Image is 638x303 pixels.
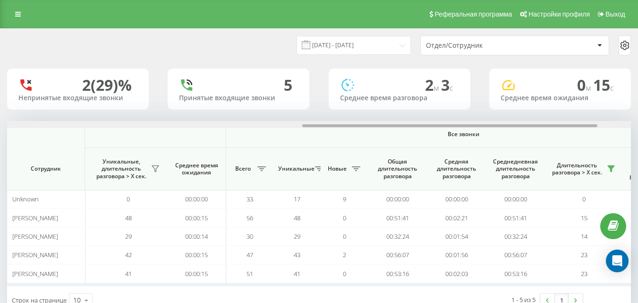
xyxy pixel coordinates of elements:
span: 23 [581,251,587,259]
td: 00:56:07 [486,246,545,264]
span: [PERSON_NAME] [12,269,58,278]
div: Среднее время разговора [340,94,459,102]
td: 00:32:24 [368,227,427,246]
span: Среднедневная длительность разговора [493,158,538,180]
span: Всего [231,165,255,173]
td: 00:00:14 [167,227,226,246]
span: 30 [247,232,253,241]
span: 3 [441,75,453,95]
span: 0 [343,214,346,222]
span: 41 [125,269,132,278]
td: 00:00:15 [167,264,226,283]
td: 00:51:41 [368,208,427,227]
td: 00:01:56 [427,246,486,264]
span: Реферальная программа [434,10,512,18]
span: Уникальные [278,165,312,173]
span: 9 [343,195,346,203]
span: 17 [294,195,300,203]
span: 29 [294,232,300,241]
span: 47 [247,251,253,259]
span: Сотрудник [15,165,77,173]
td: 00:00:00 [368,190,427,208]
td: 00:53:16 [368,264,427,283]
td: 00:00:00 [167,190,226,208]
span: 15 [593,75,614,95]
span: 0 [577,75,593,95]
td: 00:00:00 [427,190,486,208]
span: 29 [125,232,132,241]
td: 00:02:03 [427,264,486,283]
span: 56 [247,214,253,222]
span: [PERSON_NAME] [12,251,58,259]
div: Непринятые входящие звонки [18,94,137,102]
div: 2 (29)% [82,76,132,94]
td: 00:51:41 [486,208,545,227]
span: Выход [605,10,625,18]
span: Уникальные, длительность разговора > Х сек. [94,158,148,180]
span: 0 [127,195,130,203]
span: 48 [294,214,300,222]
td: 00:53:16 [486,264,545,283]
span: 43 [294,251,300,259]
span: [PERSON_NAME] [12,214,58,222]
td: 00:02:21 [427,208,486,227]
td: 00:32:24 [486,227,545,246]
span: Среднее время ожидания [174,162,219,176]
span: 14 [581,232,587,241]
span: Unknown [12,195,39,203]
span: 2 [343,251,346,259]
span: 33 [247,195,253,203]
span: 48 [125,214,132,222]
div: 5 [284,76,292,94]
span: Новые [325,165,349,173]
span: Средняя длительность разговора [434,158,479,180]
div: Отдел/Сотрудник [426,42,539,50]
span: 0 [582,195,586,203]
td: 00:00:00 [486,190,545,208]
td: 00:56:07 [368,246,427,264]
span: 51 [247,269,253,278]
span: [PERSON_NAME] [12,232,58,241]
div: Среднее время ожидания [501,94,620,102]
span: Общая длительность разговора [375,158,420,180]
span: Длительность разговора > Х сек. [550,162,604,176]
span: c [450,83,453,93]
span: м [434,83,441,93]
td: 00:01:54 [427,227,486,246]
td: 00:00:15 [167,246,226,264]
span: 42 [125,251,132,259]
span: c [610,83,614,93]
td: 00:00:15 [167,208,226,227]
div: Принятые входящие звонки [179,94,298,102]
span: 41 [294,269,300,278]
span: Настройки профиля [528,10,590,18]
span: 0 [343,232,346,241]
span: 15 [581,214,587,222]
span: 2 [425,75,441,95]
div: Open Intercom Messenger [606,250,629,272]
span: 23 [581,269,587,278]
span: м [586,83,593,93]
span: 0 [343,269,346,278]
